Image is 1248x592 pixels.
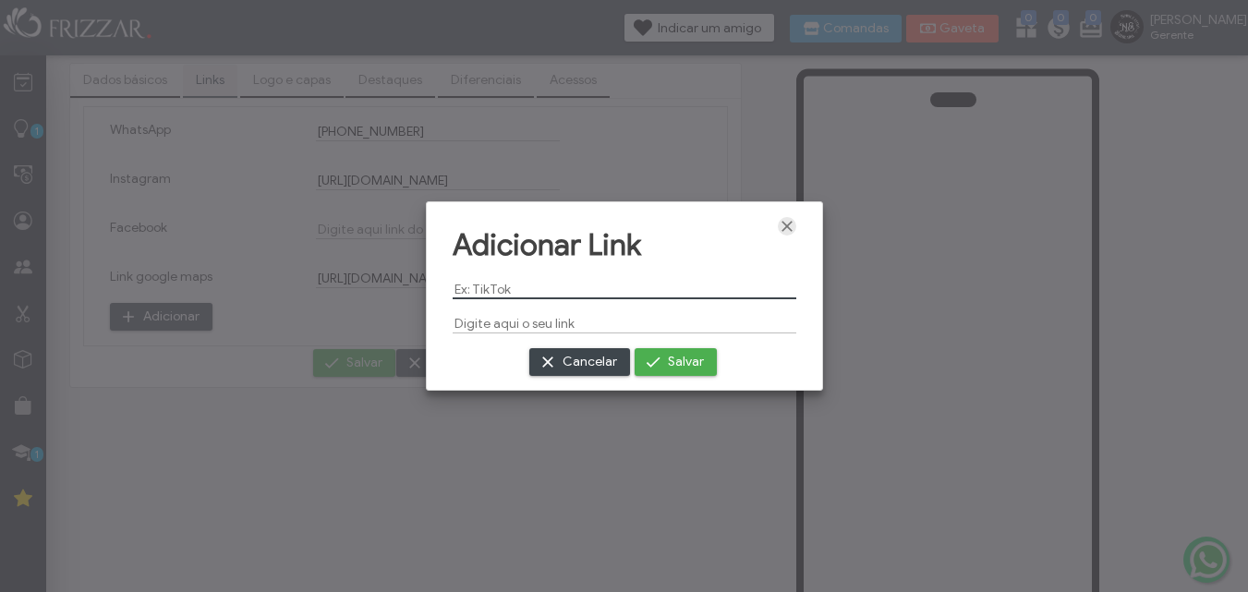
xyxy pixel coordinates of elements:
[453,314,796,333] input: Digite aqui o seu link
[635,348,717,376] button: Salvar
[778,217,796,236] a: Fechar
[563,348,617,376] span: Cancelar
[668,348,704,376] span: Salvar
[529,348,630,376] button: Cancelar
[453,226,641,263] span: Adicionar Link
[453,280,796,299] input: Ex: TikTok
